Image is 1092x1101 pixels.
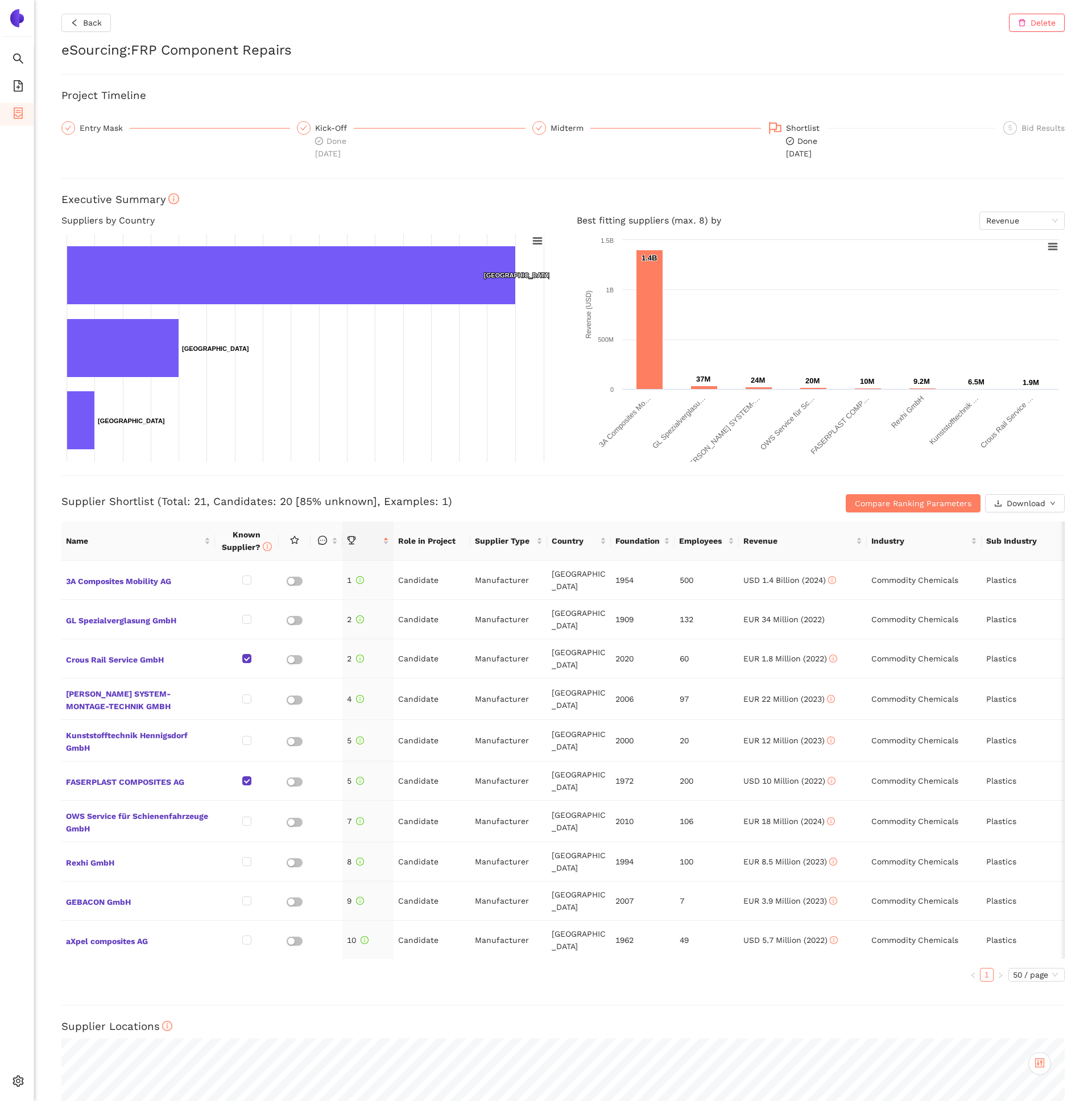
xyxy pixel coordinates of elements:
[98,417,165,424] text: [GEOGRAPHIC_DATA]
[829,897,837,905] span: info-circle
[356,858,364,866] span: info-circle
[536,125,543,131] span: check
[682,394,762,473] text: [PERSON_NAME] SYSTEM-…
[470,639,547,678] td: Manufacturer
[66,535,202,547] span: Name
[966,968,980,982] button: left
[997,972,1004,979] span: right
[675,678,739,720] td: 97
[1013,968,1060,981] span: 50 / page
[318,536,327,545] span: message
[547,761,611,801] td: [GEOGRAPHIC_DATA]
[61,494,730,509] h3: Supplier Shortlist (Total: 21, Candidates: 20 [85% unknown], Examples: 1)
[827,817,835,825] span: info-circle
[675,881,739,921] td: 7
[1031,16,1056,29] span: Delete
[347,736,364,745] span: 5
[827,736,835,744] span: info-circle
[13,49,24,72] span: search
[61,14,111,32] button: leftBack
[311,521,342,561] th: this column is sortable
[611,639,675,678] td: 2020
[651,394,707,450] text: GL Spezialverglasu…
[597,394,652,449] text: 3A Composites Mo…
[675,921,739,960] td: 49
[675,720,739,761] td: 20
[470,600,547,639] td: Manufacturer
[828,777,835,785] span: info-circle
[986,535,1083,547] span: Sub Industry
[786,136,817,158] span: Done [DATE]
[182,345,249,352] text: [GEOGRAPHIC_DATA]
[867,521,982,561] th: this column's title is Industry,this column is sortable
[394,561,470,600] td: Candidate
[743,654,837,663] span: EUR 1.8 Million (2022)
[981,968,993,981] a: 1
[315,137,323,145] span: check-circle
[1009,14,1065,32] button: deleteDelete
[61,41,1065,60] h2: eSourcing : FRP Component Repairs
[743,615,825,624] span: EUR 34 Million (2022)
[675,801,739,842] td: 106
[968,378,985,386] text: 6.5M
[394,761,470,801] td: Candidate
[13,1071,24,1094] span: setting
[675,761,739,801] td: 200
[867,761,982,801] td: Commodity Chemicals
[751,376,765,384] text: 24M
[347,615,364,624] span: 2
[394,842,470,881] td: Candidate
[315,121,354,135] div: Kick-Off
[394,521,470,561] th: Role in Project
[222,530,272,552] span: Known Supplier?
[585,291,593,339] text: Revenue (USD)
[315,136,346,158] span: Done [DATE]
[470,842,547,881] td: Manufacturer
[611,842,675,881] td: 1994
[867,842,982,881] td: Commodity Chemicals
[611,881,675,921] td: 2007
[611,600,675,639] td: 1909
[829,858,837,866] span: info-circle
[675,561,739,600] td: 500
[547,881,611,921] td: [GEOGRAPHIC_DATA]
[1023,378,1039,387] text: 1.9M
[743,776,835,785] span: USD 10 Million (2022)
[547,521,611,561] th: this column's title is Country,this column is sortable
[547,842,611,881] td: [GEOGRAPHIC_DATA]
[846,494,981,512] button: Compare Ranking Parameters
[980,968,994,982] li: 1
[1021,123,1065,133] span: Bid Results
[743,936,838,945] span: USD 5.7 Million (2022)
[743,896,837,905] span: EUR 3.9 Million (2023)
[356,655,364,663] span: info-circle
[986,212,1058,229] span: Revenue
[598,336,614,343] text: 500M
[743,857,837,866] span: EUR 8.5 Million (2023)
[611,521,675,561] th: this column's title is Foundation,this column is sortable
[547,639,611,678] td: [GEOGRAPHIC_DATA]
[347,896,364,905] span: 9
[768,121,996,160] div: Shortlistcheck-circleDone[DATE]
[743,817,835,826] span: EUR 18 Million (2024)
[66,933,210,947] span: aXpel composites AG
[547,600,611,639] td: [GEOGRAPHIC_DATA]
[611,678,675,720] td: 2006
[470,720,547,761] td: Manufacturer
[552,535,598,547] span: Country
[168,193,179,204] span: info-circle
[860,377,874,386] text: 10M
[675,842,739,881] td: 100
[162,1021,173,1032] span: info-circle
[356,576,364,584] span: info-circle
[470,921,547,960] td: Manufacturer
[913,377,930,386] text: 9.2M
[994,499,1002,508] span: download
[470,521,547,561] th: this column's title is Supplier Type,this column is sortable
[80,121,130,135] div: Entry Mask
[966,968,980,982] li: Previous Page
[8,9,26,27] img: Logo
[470,561,547,600] td: Manufacturer
[394,720,470,761] td: Candidate
[675,600,739,639] td: 132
